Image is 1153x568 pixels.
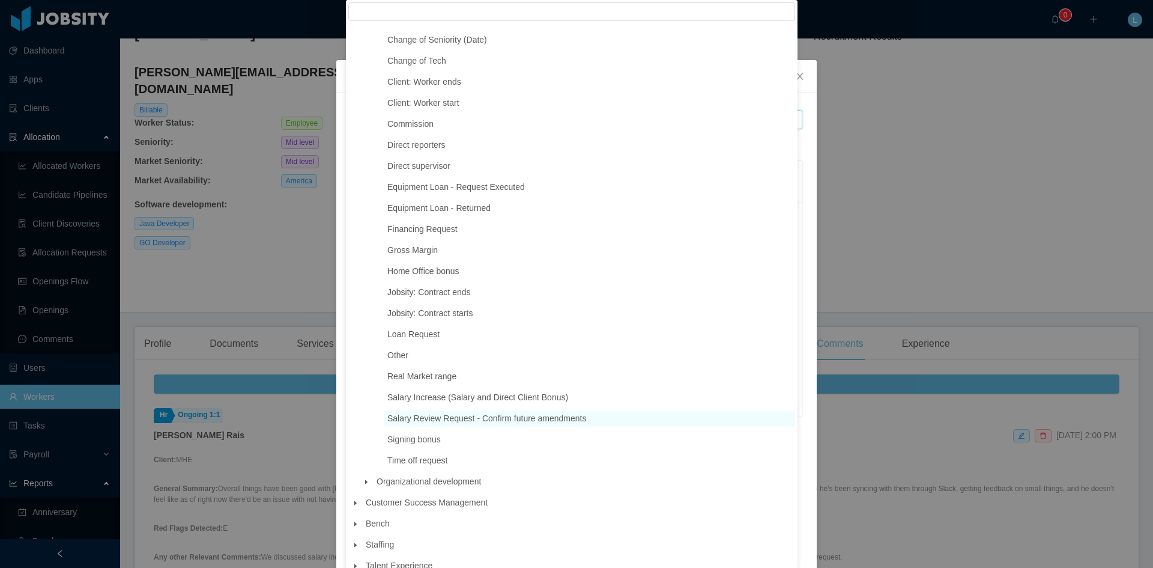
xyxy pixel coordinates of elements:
[387,77,461,87] span: Client: Worker ends
[384,200,795,216] span: Equipment Loan - Returned
[384,242,795,258] span: Gross Margin
[363,479,369,485] i: icon: caret-down
[387,350,408,360] span: Other
[387,287,471,297] span: Jobsity: Contract ends
[387,203,491,213] span: Equipment Loan - Returned
[384,221,795,237] span: Financing Request
[384,305,795,322] span: Jobsity: Contract starts
[353,542,359,548] i: icon: caret-down
[366,519,390,528] span: Bench
[387,56,446,66] span: Change of Tech
[387,182,525,192] span: Equipment Loan - Request Executed
[377,477,481,486] span: Organizational development
[387,161,450,171] span: Direct supervisor
[783,60,817,94] button: Close
[384,158,795,174] span: Direct supervisor
[384,74,795,90] span: Client: Worker ends
[363,495,795,511] span: Customer Success Management
[384,95,795,111] span: Client: Worker start
[384,326,795,343] span: Loan Request
[384,347,795,364] span: Other
[387,329,440,339] span: Loan Request
[387,266,459,276] span: Home Office bonus
[384,411,795,427] span: Salary Review Request - Confirm future amendments
[384,284,795,301] span: Jobsity: Contract ends
[384,179,795,195] span: Equipment Loan - Request Executed
[366,498,488,507] span: Customer Success Management
[384,137,795,153] span: Direct reporters
[795,72,805,81] i: icon: close
[387,224,458,234] span: Financing Request
[387,245,438,255] span: Gross Margin
[387,456,447,465] span: Time off request
[387,98,459,108] span: Client: Worker start
[387,435,441,444] span: Signing bonus
[384,389,795,406] span: Salary Increase (Salary and Direct Client Bonus)
[353,521,359,527] i: icon: caret-down
[348,2,795,21] input: filter select
[387,371,456,381] span: Real Market range
[363,516,795,532] span: Bench
[384,32,795,48] span: Change of Seniority (Date)
[384,432,795,448] span: Signing bonus
[387,35,487,44] span: Change of Seniority (Date)
[387,119,434,129] span: Commission
[384,53,795,69] span: Change of Tech
[384,453,795,469] span: Time off request
[353,500,359,506] i: icon: caret-down
[374,474,795,490] span: Organizational development
[366,540,394,549] span: Staffing
[387,308,473,318] span: Jobsity: Contract starts
[384,368,795,385] span: Real Market range
[387,140,445,150] span: Direct reporters
[387,414,586,423] span: Salary Review Request - Confirm future amendments
[384,116,795,132] span: Commission
[363,537,795,553] span: Staffing
[387,392,568,402] span: Salary Increase (Salary and Direct Client Bonus)
[384,263,795,279] span: Home Office bonus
